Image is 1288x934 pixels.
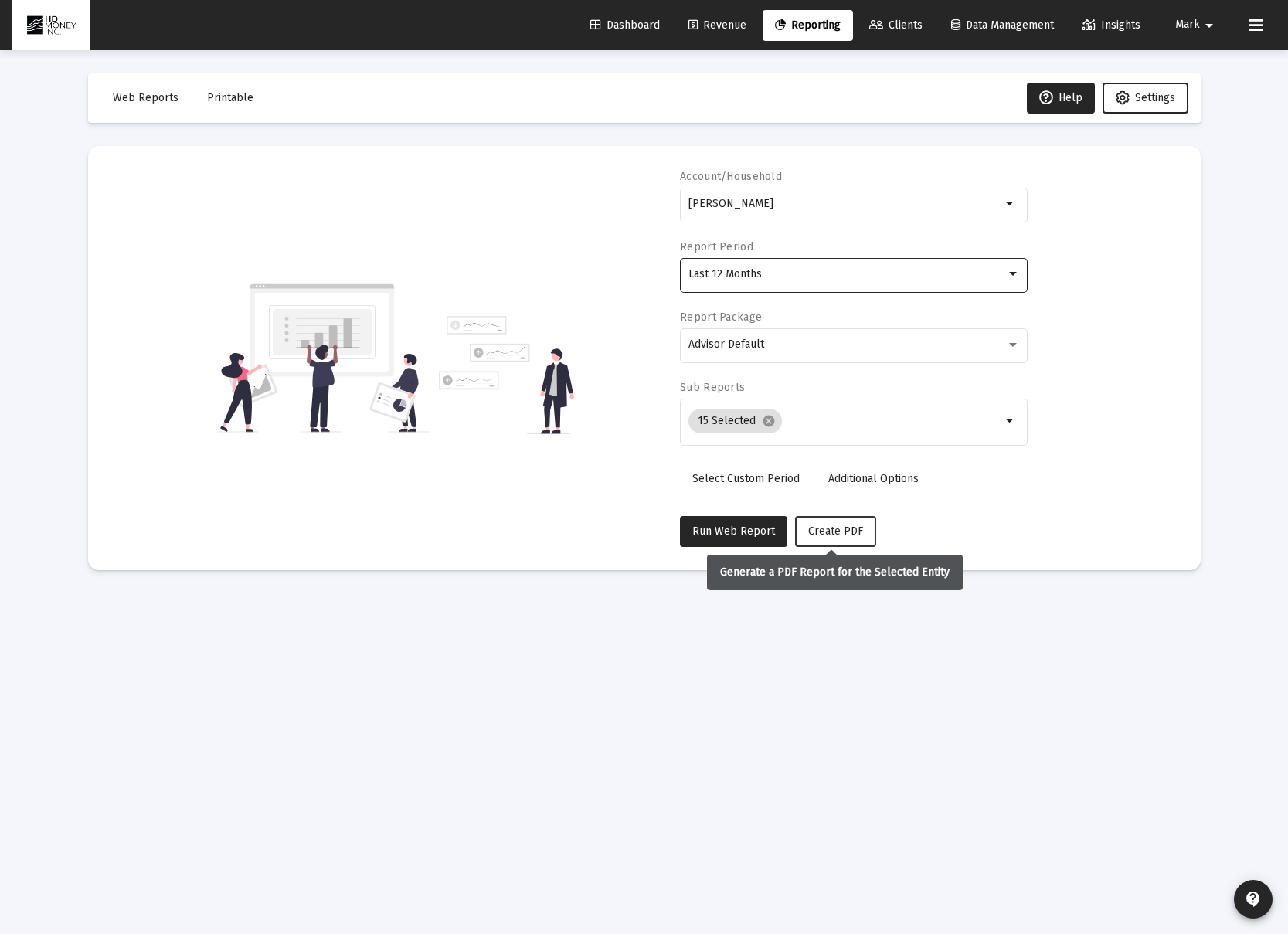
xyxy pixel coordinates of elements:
[688,406,1001,436] mat-chip-list: Selection
[795,516,876,547] button: Create PDF
[1039,91,1082,104] span: Help
[688,19,746,32] span: Revenue
[217,281,430,434] img: reporting
[207,91,253,104] span: Printable
[1244,890,1263,909] mat-icon: contact_support
[1082,19,1140,32] span: Insights
[1070,10,1153,41] a: Insights
[680,381,745,394] label: Sub Reports
[1001,412,1020,430] mat-icon: arrow_drop_down
[590,19,660,32] span: Dashboard
[680,516,787,547] button: Run Web Report
[680,170,782,183] label: Account/Household
[1200,10,1218,41] mat-icon: arrow_drop_down
[857,10,935,41] a: Clients
[763,10,853,41] a: Reporting
[439,316,574,434] img: reporting-alt
[808,525,863,538] span: Create PDF
[1027,83,1095,114] button: Help
[688,267,762,280] span: Last 12 Months
[692,472,800,485] span: Select Custom Period
[100,83,191,114] button: Web Reports
[1001,195,1020,213] mat-icon: arrow_drop_down
[24,10,78,41] img: Dashboard
[692,525,775,538] span: Run Web Report
[113,91,178,104] span: Web Reports
[1135,91,1175,104] span: Settings
[578,10,672,41] a: Dashboard
[1103,83,1188,114] button: Settings
[1157,9,1237,40] button: Mark
[676,10,759,41] a: Revenue
[951,19,1054,32] span: Data Management
[195,83,266,114] button: Printable
[869,19,923,32] span: Clients
[680,240,753,253] label: Report Period
[688,338,764,351] span: Advisor Default
[828,472,919,485] span: Additional Options
[688,198,1001,210] input: Search or select an account or household
[775,19,841,32] span: Reporting
[680,311,762,324] label: Report Package
[939,10,1066,41] a: Data Management
[688,409,782,433] mat-chip: 15 Selected
[1175,19,1200,32] span: Mark
[762,414,776,428] mat-icon: cancel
